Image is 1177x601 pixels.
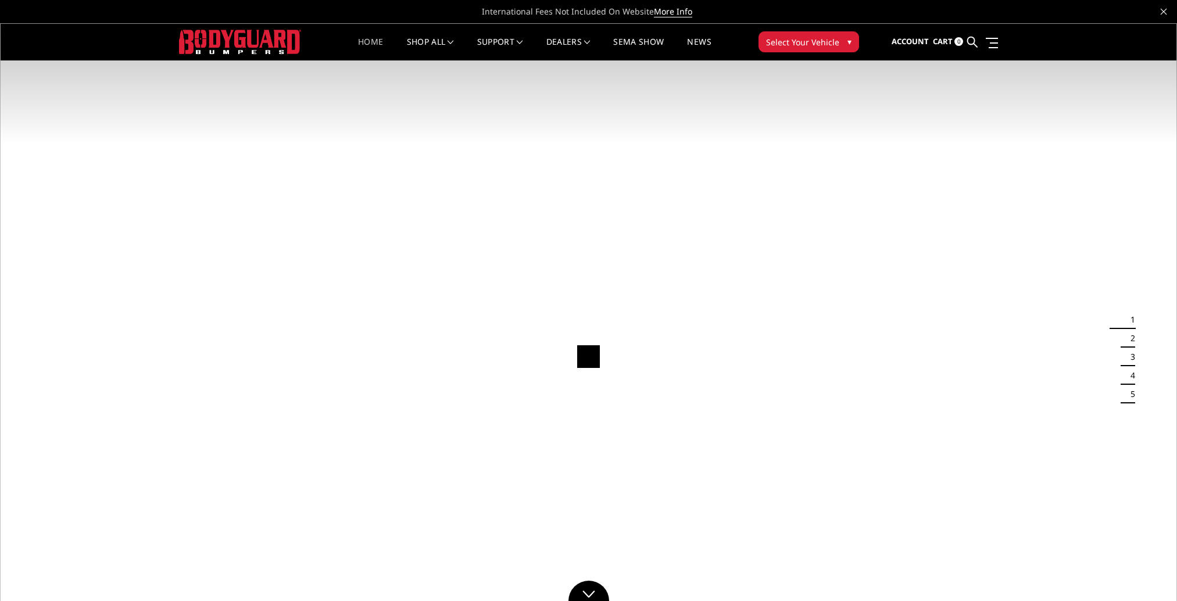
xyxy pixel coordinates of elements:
[759,31,859,52] button: Select Your Vehicle
[179,30,301,53] img: BODYGUARD BUMPERS
[568,581,609,601] a: Click to Down
[954,37,963,46] span: 0
[1124,348,1135,366] button: 3 of 5
[477,38,523,60] a: Support
[766,36,839,48] span: Select Your Vehicle
[933,26,963,58] a: Cart 0
[546,38,591,60] a: Dealers
[1124,366,1135,385] button: 4 of 5
[687,38,711,60] a: News
[1124,385,1135,403] button: 5 of 5
[892,36,929,46] span: Account
[407,38,454,60] a: shop all
[613,38,664,60] a: SEMA Show
[847,35,852,48] span: ▾
[892,26,929,58] a: Account
[654,6,692,17] a: More Info
[1124,310,1135,329] button: 1 of 5
[1124,329,1135,348] button: 2 of 5
[933,36,953,46] span: Cart
[358,38,383,60] a: Home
